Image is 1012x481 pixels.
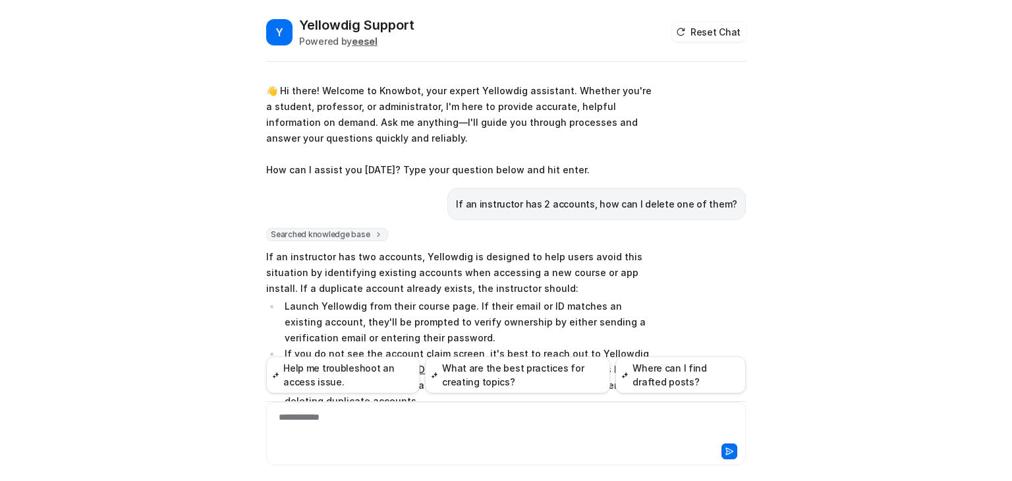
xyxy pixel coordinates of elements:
[425,356,610,393] button: What are the best practices for creating topics?
[266,356,420,393] button: Help me troubleshoot an access issue.
[266,83,652,178] p: 👋 Hi there! Welcome to Knowbot, your expert Yellowdig assistant. Whether you're a student, profes...
[266,228,388,241] span: Searched knowledge base
[299,34,414,48] div: Powered by
[281,298,652,346] li: Launch Yellowdig from their course page. If their email or ID matches an existing account, they'l...
[352,36,378,47] b: eesel
[615,356,746,393] button: Where can I find drafted posts?
[456,196,737,212] p: If an instructor has 2 accounts, how can I delete one of them?
[281,346,652,409] li: If you do not see the account claim screen, it's best to reach out to Yellowdig support at and in...
[672,22,746,42] button: Reset Chat
[266,249,652,297] p: If an instructor has two accounts, Yellowdig is designed to help users avoid this situation by id...
[299,16,414,34] h2: Yellowdig Support
[266,19,293,45] span: Y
